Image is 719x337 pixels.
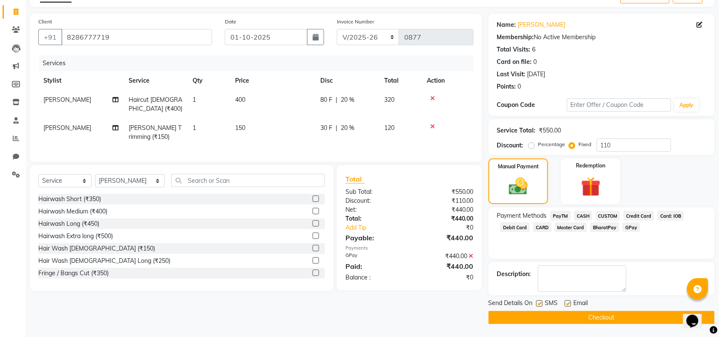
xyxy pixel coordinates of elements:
[339,214,410,223] div: Total:
[518,20,566,29] a: [PERSON_NAME]
[497,101,567,109] div: Coupon Code
[409,196,480,205] div: ₹110.00
[532,45,536,54] div: 6
[503,176,534,197] img: _cash.svg
[339,196,410,205] div: Discount:
[193,124,196,132] span: 1
[339,223,421,232] a: Add Tip
[421,223,480,232] div: ₹0
[124,71,187,90] th: Service
[339,205,410,214] div: Net:
[171,174,325,187] input: Search or Scan
[409,273,480,282] div: ₹0
[497,45,531,54] div: Total Visits:
[336,124,337,132] span: |
[497,270,531,279] div: Description:
[341,95,354,104] span: 20 %
[497,211,547,220] span: Payment Methods
[225,18,236,26] label: Date
[337,18,374,26] label: Invoice Number
[38,195,101,204] div: Hairwash Short (₹350)
[384,124,394,132] span: 120
[489,299,533,309] span: Send Details On
[39,55,480,71] div: Services
[409,252,480,261] div: ₹440.00
[596,211,621,221] span: CUSTOM
[320,124,332,132] span: 30 F
[497,20,516,29] div: Name:
[497,126,536,135] div: Service Total:
[384,96,394,104] span: 320
[43,96,91,104] span: [PERSON_NAME]
[38,207,107,216] div: Hairwash Medium (₹400)
[500,222,530,232] span: Debit Card
[527,70,546,79] div: [DATE]
[345,175,365,184] span: Total
[38,256,170,265] div: Hair Wash [DEMOGRAPHIC_DATA] Long (₹250)
[497,33,706,42] div: No Active Membership
[422,71,474,90] th: Action
[409,205,480,214] div: ₹440.00
[38,71,124,90] th: Stylist
[518,82,521,91] div: 0
[489,311,715,324] button: Checkout
[574,211,592,221] span: CASH
[61,29,212,45] input: Search by Name/Mobile/Email/Code
[315,71,379,90] th: Disc
[534,58,537,66] div: 0
[409,187,480,196] div: ₹550.00
[341,124,354,132] span: 20 %
[575,175,607,199] img: _gift.svg
[590,222,619,232] span: BharatPay
[550,211,571,221] span: PayTM
[38,29,62,45] button: +91
[379,71,422,90] th: Total
[345,245,474,252] div: Payments
[230,71,315,90] th: Price
[545,299,558,309] span: SMS
[497,82,516,91] div: Points:
[339,273,410,282] div: Balance :
[38,232,113,241] div: Hairwash Extra long (₹500)
[579,141,592,148] label: Fixed
[38,18,52,26] label: Client
[497,70,526,79] div: Last Visit:
[497,58,532,66] div: Card on file:
[339,252,410,261] div: GPay
[683,303,710,328] iframe: chat widget
[339,233,410,243] div: Payable:
[409,233,480,243] div: ₹440.00
[538,141,566,148] label: Percentage
[336,95,337,104] span: |
[624,211,654,221] span: Credit Card
[235,96,245,104] span: 400
[235,124,245,132] span: 150
[658,211,684,221] span: Card: IOB
[567,98,671,112] input: Enter Offer / Coupon Code
[339,261,410,271] div: Paid:
[38,219,99,228] div: Hairwash Long (₹450)
[498,163,539,170] label: Manual Payment
[187,71,230,90] th: Qty
[193,96,196,104] span: 1
[38,244,155,253] div: Hair Wash [DEMOGRAPHIC_DATA] (₹150)
[38,269,109,278] div: Fringe / Bangs Cut (₹350)
[43,124,91,132] span: [PERSON_NAME]
[409,261,480,271] div: ₹440.00
[555,222,587,232] span: Master Card
[574,299,588,309] span: Email
[409,214,480,223] div: ₹440.00
[497,141,523,150] div: Discount:
[623,222,640,232] span: GPay
[576,162,606,170] label: Redemption
[320,95,332,104] span: 80 F
[339,187,410,196] div: Sub Total:
[497,33,534,42] div: Membership:
[129,124,181,141] span: [PERSON_NAME] Trimming (₹150)
[539,126,561,135] div: ₹550.00
[675,99,699,112] button: Apply
[533,222,552,232] span: CARD
[129,96,182,112] span: Haircut [DEMOGRAPHIC_DATA] (₹400)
